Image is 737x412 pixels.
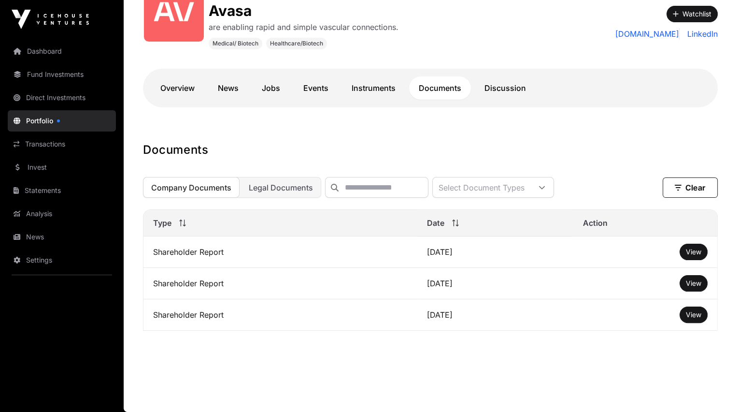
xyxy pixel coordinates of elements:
span: View [686,248,701,256]
span: Date [427,217,444,229]
p: are enabling rapid and simple vascular connections. [209,21,398,33]
td: Shareholder Report [143,299,417,331]
nav: Tabs [151,76,710,100]
td: [DATE] [417,299,573,331]
span: View [686,279,701,287]
td: Shareholder Report [143,236,417,268]
button: Watchlist [666,6,718,22]
a: Discussion [475,76,536,100]
a: Instruments [342,76,405,100]
a: Transactions [8,133,116,155]
span: Type [153,217,171,229]
img: Icehouse Ventures Logo [12,10,89,29]
a: Jobs [252,76,290,100]
h1: Documents [143,142,718,158]
a: Portfolio [8,110,116,132]
button: View [680,307,708,323]
a: View [686,279,701,288]
a: Invest [8,157,116,178]
a: News [208,76,248,100]
h1: Avasa [209,2,398,19]
button: Clear [663,177,718,198]
a: [DOMAIN_NAME] [615,28,680,40]
button: Company Documents [143,177,240,198]
a: Analysis [8,203,116,224]
a: Dashboard [8,41,116,62]
a: News [8,226,116,248]
a: Events [294,76,338,100]
a: Statements [8,180,116,201]
td: Shareholder Report [143,268,417,299]
button: View [680,275,708,292]
a: Settings [8,250,116,271]
span: Legal Documents [249,183,313,192]
td: [DATE] [417,236,573,268]
div: Select Document Types [433,177,530,197]
a: Fund Investments [8,64,116,85]
a: View [686,310,701,320]
iframe: Chat Widget [689,366,737,412]
a: Overview [151,76,204,100]
span: Company Documents [151,183,231,192]
td: [DATE] [417,268,573,299]
span: View [686,310,701,319]
a: Direct Investments [8,87,116,108]
span: Action [582,217,607,229]
a: Documents [409,76,471,100]
span: Healthcare/Biotech [270,40,323,47]
a: LinkedIn [683,28,718,40]
button: View [680,244,708,260]
button: Legal Documents [241,177,321,198]
a: View [686,247,701,257]
span: Medical/ Biotech [213,40,258,47]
